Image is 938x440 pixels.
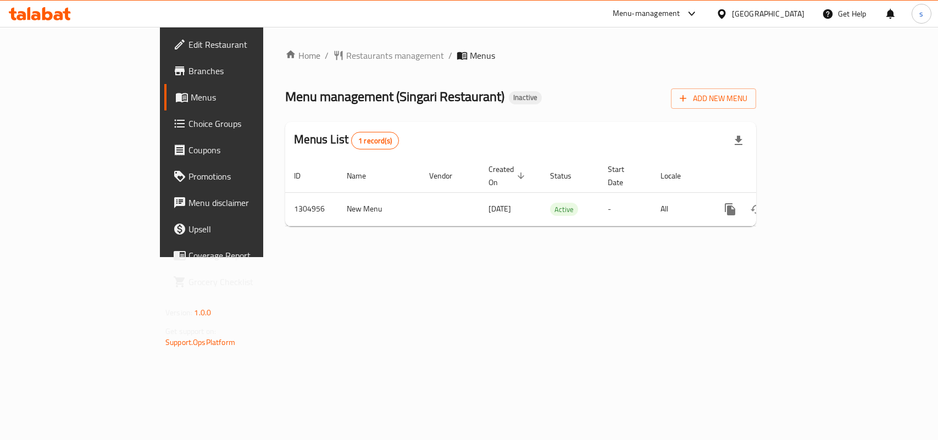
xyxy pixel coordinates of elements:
[188,117,308,130] span: Choice Groups
[188,170,308,183] span: Promotions
[717,196,743,222] button: more
[188,196,308,209] span: Menu disclaimer
[285,49,756,62] nav: breadcrumb
[333,49,444,62] a: Restaurants management
[599,192,652,226] td: -
[164,269,317,295] a: Grocery Checklist
[448,49,452,62] li: /
[164,190,317,216] a: Menu disclaimer
[429,169,467,182] span: Vendor
[285,159,831,226] table: enhanced table
[338,192,420,226] td: New Menu
[188,275,308,288] span: Grocery Checklist
[550,203,578,216] span: Active
[188,38,308,51] span: Edit Restaurant
[708,159,831,193] th: Actions
[164,137,317,163] a: Coupons
[680,92,747,105] span: Add New Menu
[346,49,444,62] span: Restaurants management
[347,169,380,182] span: Name
[188,249,308,262] span: Coverage Report
[661,169,695,182] span: Locale
[608,163,639,189] span: Start Date
[732,8,804,20] div: [GEOGRAPHIC_DATA]
[194,305,211,320] span: 1.0.0
[285,84,504,109] span: Menu management ( Singari Restaurant )
[164,31,317,58] a: Edit Restaurant
[613,7,680,20] div: Menu-management
[294,169,315,182] span: ID
[164,84,317,110] a: Menus
[351,132,399,149] div: Total records count
[470,49,495,62] span: Menus
[165,324,216,338] span: Get support on:
[725,127,752,154] div: Export file
[489,202,511,216] span: [DATE]
[352,136,398,146] span: 1 record(s)
[164,110,317,137] a: Choice Groups
[671,88,756,109] button: Add New Menu
[652,192,708,226] td: All
[165,305,192,320] span: Version:
[188,143,308,157] span: Coupons
[919,8,923,20] span: s
[188,64,308,77] span: Branches
[191,91,308,104] span: Menus
[294,131,399,149] h2: Menus List
[164,163,317,190] a: Promotions
[164,58,317,84] a: Branches
[164,242,317,269] a: Coverage Report
[509,91,542,104] div: Inactive
[489,163,528,189] span: Created On
[165,335,235,349] a: Support.OpsPlatform
[743,196,770,222] button: Change Status
[325,49,329,62] li: /
[188,222,308,236] span: Upsell
[550,169,586,182] span: Status
[164,216,317,242] a: Upsell
[509,93,542,102] span: Inactive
